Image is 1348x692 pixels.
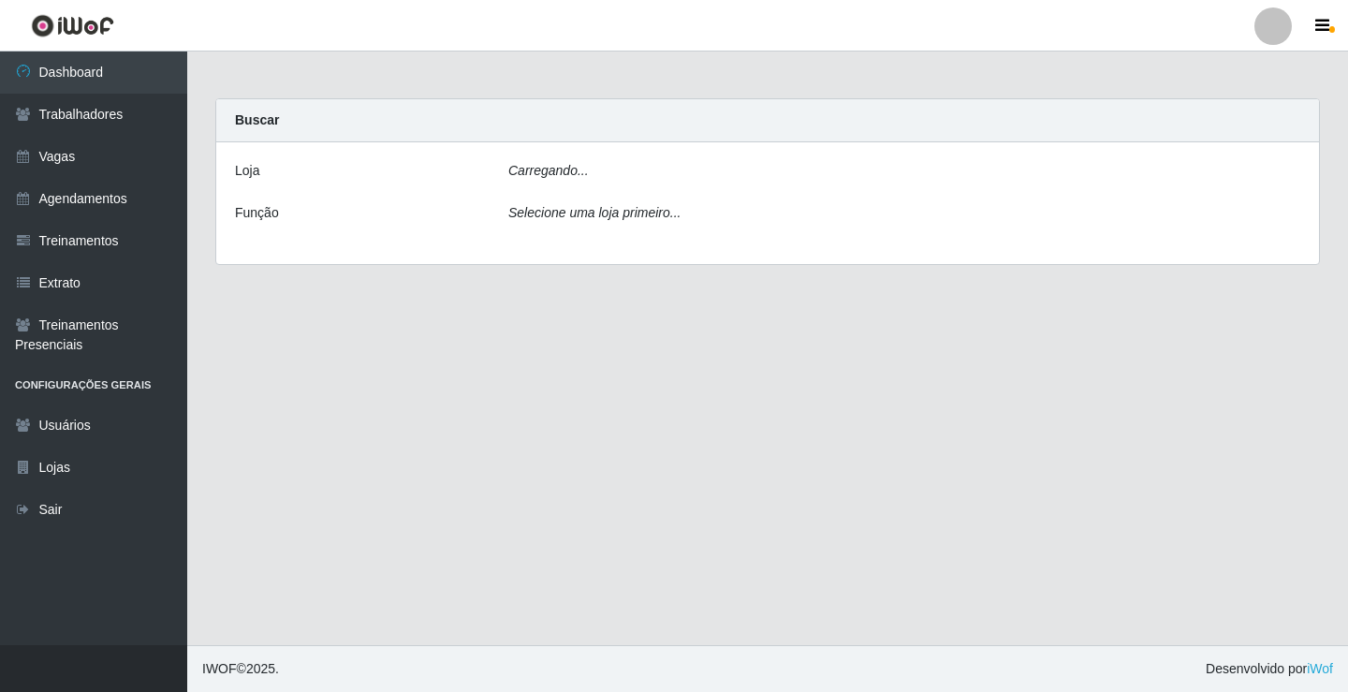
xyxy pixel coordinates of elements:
[202,661,237,676] span: IWOF
[508,205,681,220] i: Selecione uma loja primeiro...
[202,659,279,679] span: © 2025 .
[235,161,259,181] label: Loja
[1206,659,1333,679] span: Desenvolvido por
[508,163,589,178] i: Carregando...
[235,203,279,223] label: Função
[1307,661,1333,676] a: iWof
[235,112,279,127] strong: Buscar
[31,14,114,37] img: CoreUI Logo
